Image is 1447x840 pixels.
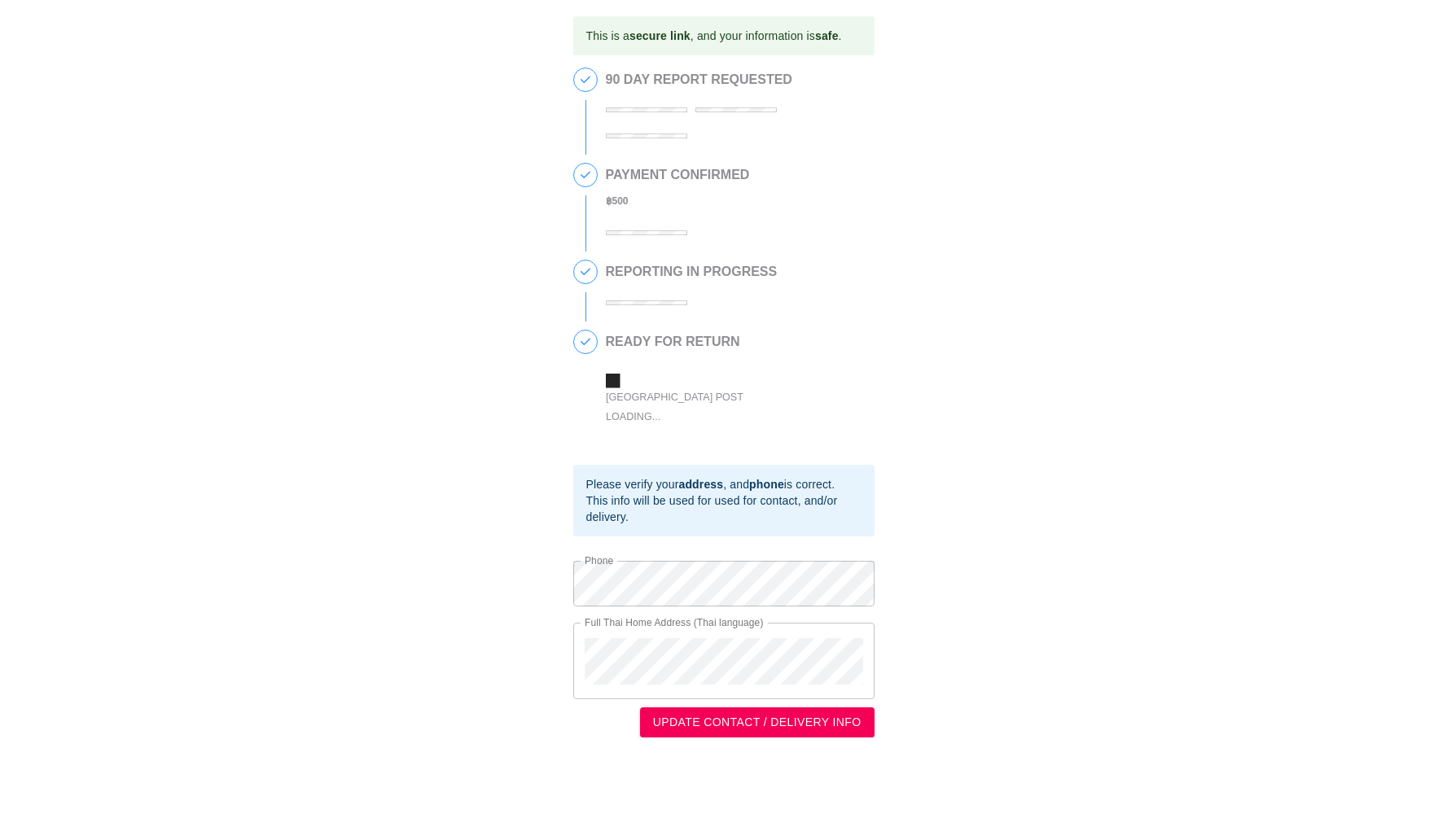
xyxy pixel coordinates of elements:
span: 2 [574,164,597,186]
b: safe [815,29,839,42]
b: phone [749,478,784,491]
h2: READY FOR RETURN [606,335,850,349]
b: ฿ 500 [606,195,629,207]
button: UPDATE CONTACT / DELIVERY INFO [640,707,875,737]
h2: 90 DAY REPORT REQUESTED [606,72,866,87]
div: This info will be used for used for contact, and/or delivery. [586,492,862,525]
div: This is a , and your information is . [586,21,842,50]
h2: REPORTING IN PROGRESS [606,265,778,279]
span: 4 [574,330,597,353]
span: UPDATE CONTACT / DELIVERY INFO [653,712,862,733]
div: Please verify your , and is correct. [586,476,862,492]
h2: PAYMENT CONFIRMED [606,168,750,182]
span: 3 [574,260,597,283]
b: secure link [629,29,691,42]
span: 1 [574,68,597,91]
div: [GEOGRAPHIC_DATA] Post Loading... [606,387,777,426]
b: address [678,478,723,491]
